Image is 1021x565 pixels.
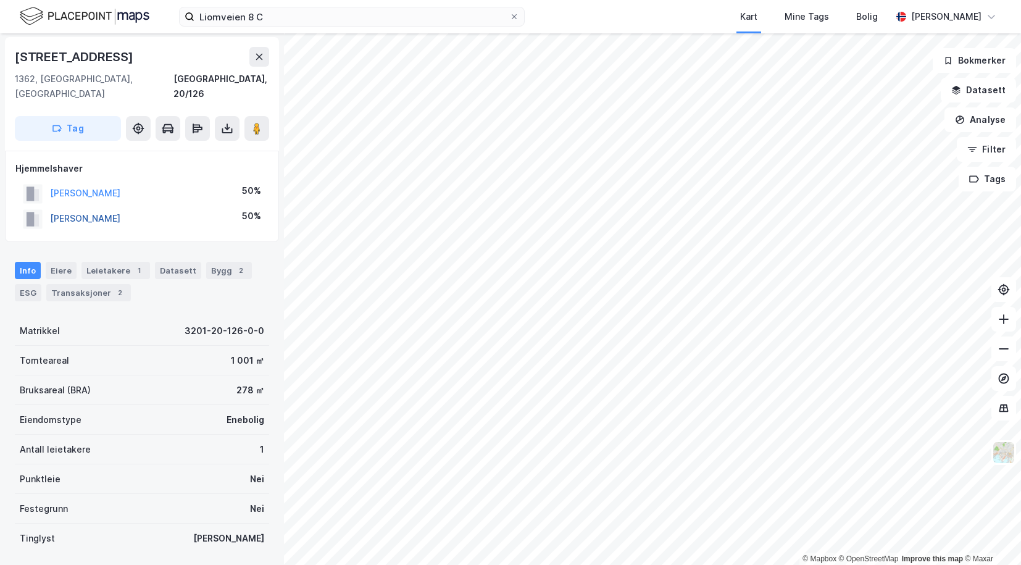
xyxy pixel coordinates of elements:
div: Antall leietakere [20,442,91,457]
button: Bokmerker [933,48,1016,73]
div: 1 [133,264,145,277]
div: 1 [260,442,264,457]
div: Eiere [46,262,77,279]
div: 278 ㎡ [236,383,264,398]
div: Transaksjoner [46,284,131,301]
div: Info [15,262,41,279]
button: Filter [957,137,1016,162]
img: Z [992,441,1015,464]
div: Leietakere [81,262,150,279]
div: Datasett [155,262,201,279]
div: Hjemmelshaver [15,161,269,176]
button: Datasett [941,78,1016,103]
div: Enebolig [227,412,264,427]
div: Nei [250,472,264,487]
div: Tomteareal [20,353,69,368]
div: 2 [114,287,126,299]
div: Matrikkel [20,324,60,338]
div: Festegrunn [20,501,68,516]
a: Mapbox [802,555,836,563]
div: 2 [235,264,247,277]
div: 1362, [GEOGRAPHIC_DATA], [GEOGRAPHIC_DATA] [15,72,173,101]
div: [PERSON_NAME] [193,531,264,546]
div: Bruksareal (BRA) [20,383,91,398]
div: [PERSON_NAME] [911,9,981,24]
div: Kart [740,9,757,24]
div: 1 001 ㎡ [231,353,264,368]
div: [STREET_ADDRESS] [15,47,136,67]
div: Bolig [856,9,878,24]
iframe: Chat Widget [959,506,1021,565]
div: Nei [250,501,264,516]
a: OpenStreetMap [839,555,899,563]
a: Improve this map [902,555,963,563]
button: Tag [15,116,121,141]
input: Søk på adresse, matrikkel, gårdeiere, leietakere eller personer [194,7,509,26]
div: 50% [242,183,261,198]
div: 3201-20-126-0-0 [185,324,264,338]
button: Tags [959,167,1016,191]
div: Punktleie [20,472,60,487]
button: Analyse [944,107,1016,132]
div: ESG [15,284,41,301]
div: Tinglyst [20,531,55,546]
img: logo.f888ab2527a4732fd821a326f86c7f29.svg [20,6,149,27]
div: Eiendomstype [20,412,81,427]
div: 50% [242,209,261,224]
div: [GEOGRAPHIC_DATA], 20/126 [173,72,269,101]
div: Bygg [206,262,252,279]
div: Mine Tags [785,9,829,24]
